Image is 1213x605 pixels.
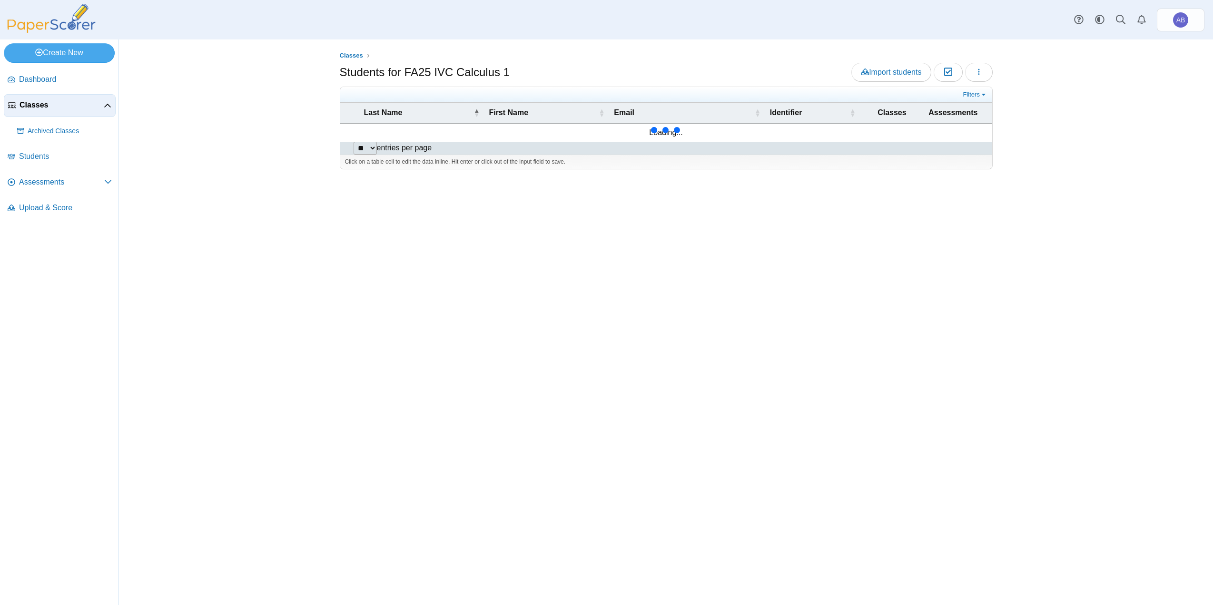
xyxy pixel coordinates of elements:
[961,90,990,99] a: Filters
[928,107,977,118] span: Assessments
[4,94,116,117] a: Classes
[851,63,931,82] a: Import students
[1176,17,1185,23] span: Anton Butenko
[770,107,848,118] span: Identifier
[337,50,365,62] a: Classes
[340,64,510,80] h1: Students for FA25 IVC Calculus 1
[489,107,597,118] span: First Name
[19,177,104,187] span: Assessments
[19,151,112,162] span: Students
[4,43,115,62] a: Create New
[19,203,112,213] span: Upload & Score
[4,26,99,34] a: PaperScorer
[340,52,363,59] span: Classes
[861,68,921,76] span: Import students
[4,171,116,194] a: Assessments
[340,124,992,142] td: Loading...
[340,155,992,169] div: Click on a table cell to edit the data inline. Hit enter or click out of the input field to save.
[4,68,116,91] a: Dashboard
[4,4,99,33] img: PaperScorer
[1131,10,1152,30] a: Alerts
[20,100,104,110] span: Classes
[614,107,752,118] span: Email
[19,74,112,85] span: Dashboard
[4,197,116,220] a: Upload & Score
[4,146,116,168] a: Students
[364,107,472,118] span: Last Name
[377,144,432,152] label: entries per page
[473,108,479,117] span: Last Name : Activate to invert sorting
[1173,12,1188,28] span: Anton Butenko
[1157,9,1204,31] a: Anton Butenko
[755,108,760,117] span: Email : Activate to sort
[28,127,112,136] span: Archived Classes
[850,108,856,117] span: Identifier : Activate to sort
[13,120,116,143] a: Archived Classes
[865,107,919,118] span: Classes
[599,108,604,117] span: First Name : Activate to sort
